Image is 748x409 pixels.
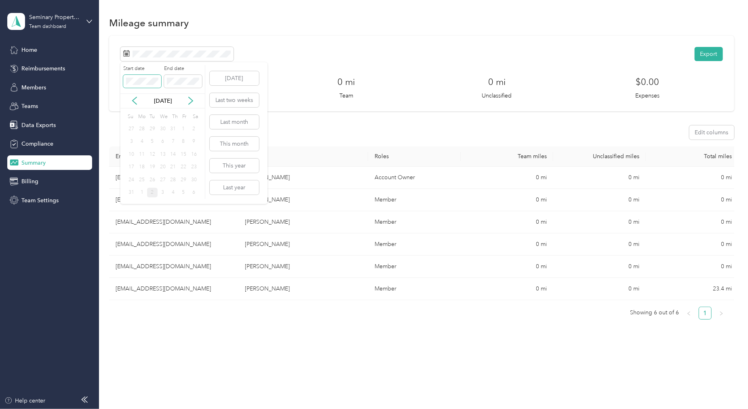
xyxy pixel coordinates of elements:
td: 0 mi [553,211,646,233]
div: 12 [147,149,158,159]
div: 1 [178,124,189,134]
button: Last year [210,180,259,195]
td: 0 mi [553,256,646,278]
td: roman_angel@hotmail.com [109,211,239,233]
td: 0 mi [553,189,646,211]
label: Start date [123,65,161,72]
div: 9 [189,137,199,147]
td: Gerardo Velazquez [239,233,369,256]
th: Roles [368,146,461,167]
button: Last two weeks [210,93,259,107]
div: 30 [189,175,199,185]
div: 28 [137,124,147,134]
button: right [715,307,728,320]
div: Team dashboard [29,24,66,29]
td: Ari Wartell [239,278,369,300]
div: 19 [147,162,158,172]
div: 8 [178,137,189,147]
td: Angel Roman [239,211,369,233]
div: 5 [178,188,189,198]
span: Teams [21,102,38,110]
li: Next Page [715,307,728,320]
button: Help center [4,396,46,405]
td: Member [368,233,461,256]
div: 24 [126,175,137,185]
td: Member [368,278,461,300]
td: 0 mi [461,167,553,189]
td: 0 mi [553,278,646,300]
td: 0 mi [553,233,646,256]
span: Team Settings [21,196,59,205]
span: Compliance [21,140,53,148]
td: 0 mi [646,256,738,278]
div: 16 [189,149,199,159]
div: 3 [158,188,168,198]
div: We [159,111,168,123]
div: Mo [137,111,145,123]
div: 17 [126,162,137,172]
button: Export [695,47,723,61]
div: 4 [137,137,147,147]
div: Fr [181,111,189,123]
th: Name [239,146,369,167]
div: 6 [158,137,168,147]
h3: $0.00 [636,75,659,89]
div: 20 [158,162,168,172]
td: Member [368,189,461,211]
h1: Mileage summary [109,19,189,27]
div: 22 [178,162,189,172]
div: 11 [137,149,147,159]
td: Anthony Gonzalez [239,256,369,278]
div: 2 [189,124,199,134]
label: End date [164,65,202,72]
div: Sa [192,111,199,123]
div: Th [171,111,178,123]
div: 4 [168,188,179,198]
div: 30 [158,124,168,134]
span: Showing 6 out of 6 [630,307,679,319]
div: Su [126,111,134,123]
span: left [687,311,691,316]
div: 26 [147,175,158,185]
div: 13 [158,149,168,159]
div: Tu [148,111,156,123]
div: Seminary Properties [29,13,80,21]
button: This month [210,137,259,151]
div: 15 [178,149,189,159]
td: sam_martin@seminaryproperties.com [109,167,239,189]
button: Edit columns [689,125,734,140]
td: Samuel Martin [239,167,369,189]
div: 23 [189,162,199,172]
button: [DATE] [210,71,259,85]
p: Unclassified [482,91,512,100]
td: 0 mi [646,211,738,233]
span: Home [21,46,37,54]
td: Member [368,256,461,278]
h3: 0 mi [488,75,506,89]
td: Member [368,211,461,233]
th: Email [109,146,239,167]
td: 0 mi [646,233,738,256]
td: anthonymgonzo@gmail.com [109,256,239,278]
span: Reimbursements [21,64,65,73]
td: 0 mi [646,189,738,211]
div: 6 [189,188,199,198]
td: 0 mi [461,189,553,211]
span: right [719,311,724,316]
div: 5 [147,137,158,147]
span: Summary [21,159,46,167]
td: 0 mi [461,256,553,278]
div: 27 [126,124,137,134]
iframe: Everlance-gr Chat Button Frame [703,364,748,409]
div: 3 [126,137,137,147]
td: 0 mi [461,278,553,300]
th: Team miles [461,146,553,167]
td: ariwartell@gmail.com [109,278,239,300]
p: [DATE] [146,97,180,105]
button: Last month [210,115,259,129]
div: 1 [137,188,147,198]
div: 31 [168,124,179,134]
p: Team [339,91,353,100]
div: 7 [168,137,179,147]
